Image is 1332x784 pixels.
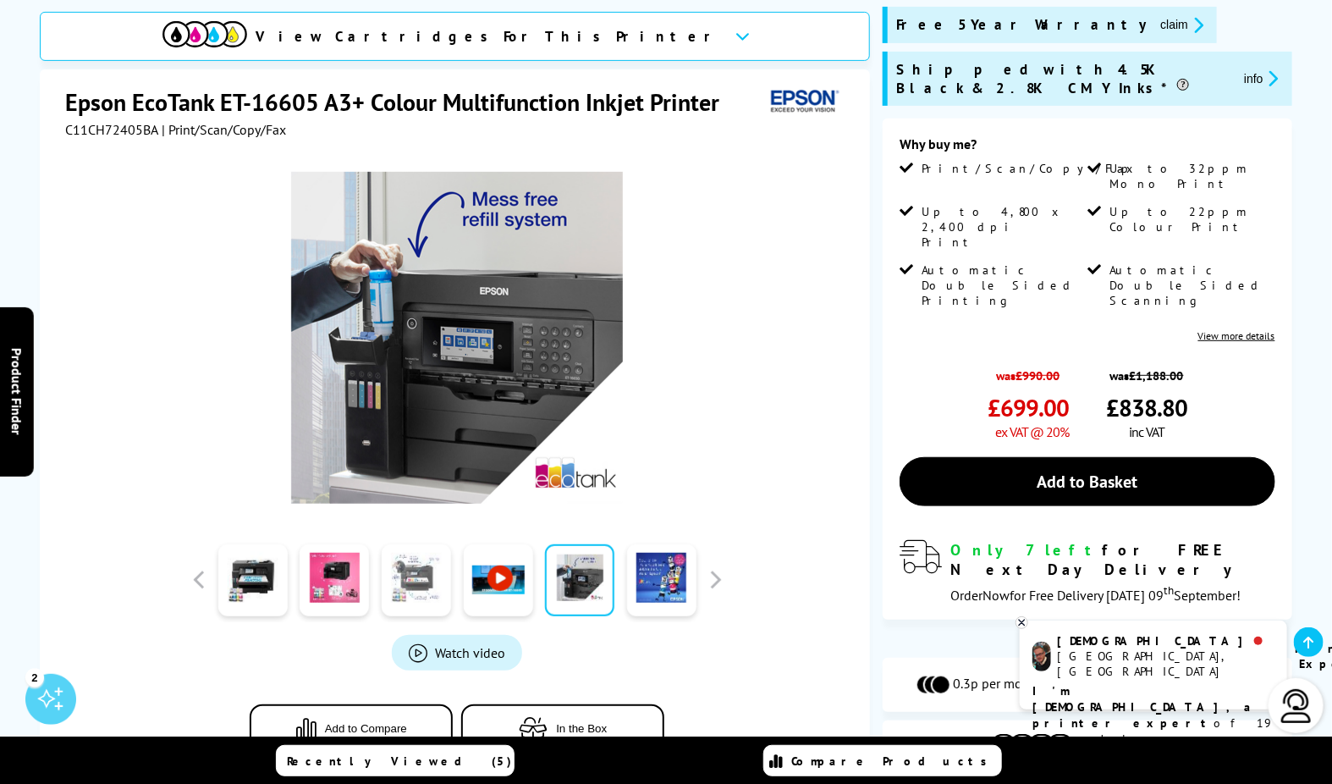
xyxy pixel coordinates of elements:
span: £699.00 [988,392,1069,423]
span: Automatic Double Sided Printing [922,262,1083,308]
div: Why buy me? [900,135,1274,161]
span: View Cartridges For This Printer [256,27,721,46]
sup: th [1164,583,1174,599]
span: Recently Viewed (5) [287,754,512,769]
span: Up to 4,800 x 2,400 dpi Print [922,204,1083,250]
div: [GEOGRAPHIC_DATA], [GEOGRAPHIC_DATA] [1058,649,1274,679]
button: In the Box [461,704,664,753]
span: Product Finder [8,349,25,436]
img: Cartridges [990,734,1075,760]
span: Now [982,587,1010,604]
span: was [1106,359,1187,384]
button: promo-description [1155,15,1208,35]
img: Epson EcoTank ET-16605 Thumbnail [291,172,623,504]
a: View more details [1198,329,1275,342]
h1: Epson EcoTank ET-16605 A3+ Colour Multifunction Inkjet Printer [65,86,736,118]
span: ex VAT @ 20% [995,423,1069,440]
div: Ink Cartridge Costs [883,637,1291,654]
span: 0.3p per mono page [953,675,1070,695]
span: | Print/Scan/Copy/Fax [162,121,286,138]
button: promo-description [1239,69,1284,88]
img: cmyk-icon.svg [162,21,247,47]
span: C11CH72405BA [65,121,158,138]
div: 2 [25,668,44,687]
span: Up to 32ppm Mono Print [1109,161,1271,191]
span: In the Box [556,722,607,735]
span: Order for Free Delivery [DATE] 09 September! [950,587,1241,604]
a: Product_All_Videos [392,635,522,671]
span: Automatic Double Sided Scanning [1109,262,1271,308]
p: of 19 years! Leave me a message and I'll respond ASAP [1032,683,1274,780]
span: £838.80 [1106,392,1187,423]
span: Print/Scan/Copy/Fax [922,161,1139,176]
span: inc VAT [1129,423,1164,440]
span: Watch video [435,644,505,661]
a: Compare Products [763,745,1002,776]
span: Add to Compare [325,722,407,735]
strike: £1,188.00 [1130,367,1184,384]
div: [DEMOGRAPHIC_DATA] [1058,633,1274,649]
span: Compare Products [791,754,996,769]
div: modal_delivery [900,540,1274,603]
span: was [988,359,1069,384]
img: user-headset-light.svg [1280,689,1313,723]
img: chris-livechat.png [1032,642,1051,671]
span: Up to 22ppm Colour Print [1109,204,1271,235]
a: Recently Viewed (5) [276,745,515,776]
div: for FREE Next Day Delivery [950,540,1274,579]
a: Add to Basket [900,457,1274,506]
button: Add to Compare [250,704,453,753]
span: Only 7 left [950,540,1102,560]
b: I'm [DEMOGRAPHIC_DATA], a printer expert [1032,683,1256,731]
span: Free 5 Year Warranty [896,15,1147,35]
img: Epson [764,86,842,118]
span: Shipped with 4.5K Black & 2.8K CMY Inks* [896,60,1230,97]
strike: £990.00 [1016,367,1060,384]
